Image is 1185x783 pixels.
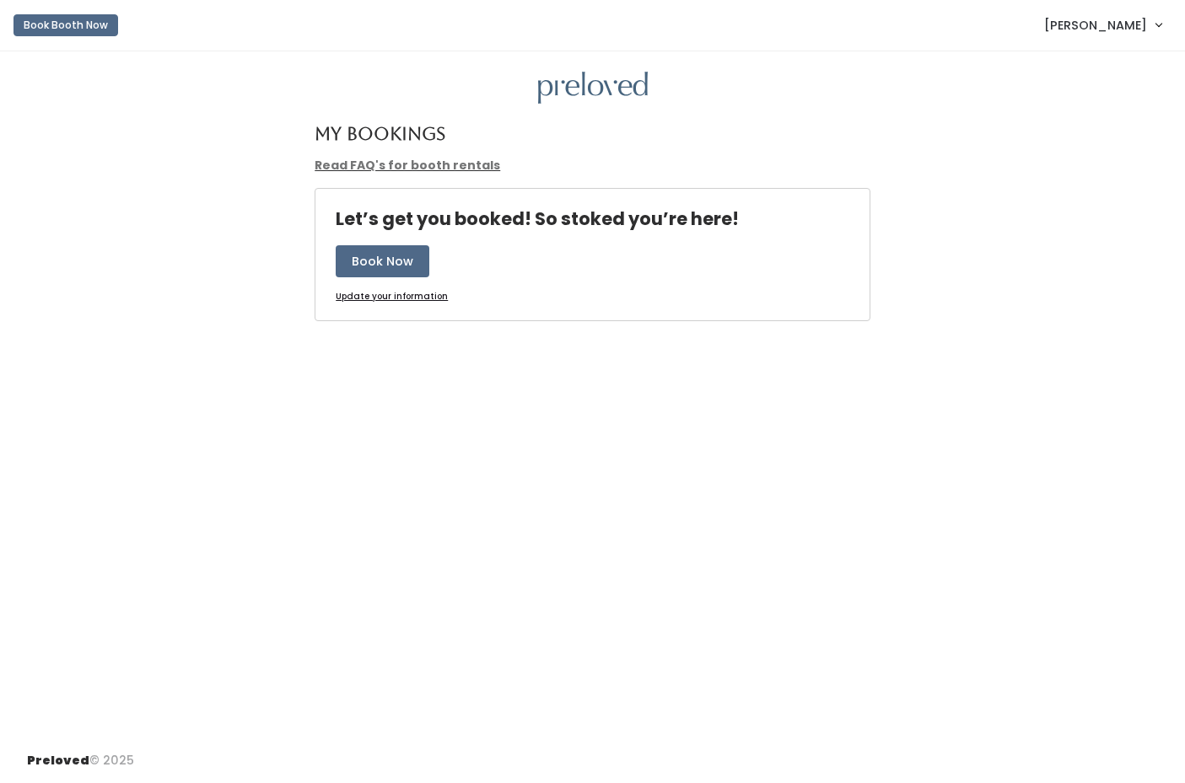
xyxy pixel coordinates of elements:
[1027,7,1178,43] a: [PERSON_NAME]
[27,752,89,769] span: Preloved
[13,14,118,36] button: Book Booth Now
[315,124,445,143] h4: My Bookings
[13,7,118,44] a: Book Booth Now
[315,157,500,174] a: Read FAQ's for booth rentals
[27,738,134,770] div: © 2025
[336,291,448,303] a: Update your information
[336,209,739,228] h4: Let’s get you booked! So stoked you’re here!
[336,245,429,277] button: Book Now
[538,72,648,105] img: preloved logo
[336,290,448,303] u: Update your information
[1044,16,1147,35] span: [PERSON_NAME]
